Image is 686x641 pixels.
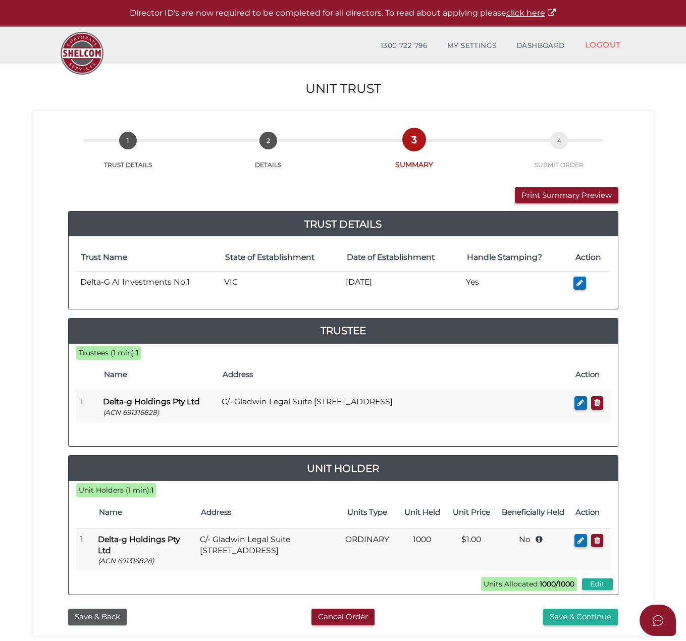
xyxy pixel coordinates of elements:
h4: Beneficially Held [501,508,565,517]
td: Yes [462,271,566,293]
a: Trust Details [69,216,618,232]
td: 1000 [398,528,447,571]
h4: Action [575,370,605,379]
p: (ACN 691316828) [98,556,192,566]
a: 2DETAILS [198,143,338,169]
b: 1000/1000 [540,579,574,589]
span: 2 [259,132,277,149]
button: Cancel Order [311,609,375,625]
td: C/- Gladwin Legal Suite [STREET_ADDRESS] [218,391,570,422]
b: Delta-g Holdings Pty Ltd [103,397,200,406]
b: 1 [136,348,138,357]
td: VIC [220,271,342,293]
td: [DATE] [342,271,462,293]
b: 1 [151,486,153,495]
button: Open asap [640,605,676,636]
span: 4 [550,132,568,149]
h4: Name [104,370,213,379]
td: No [496,528,570,571]
a: 1300 722 796 [371,36,437,56]
th: Action [566,244,610,271]
h4: Name [99,508,191,517]
td: ORDINARY [337,528,398,571]
a: LOGOUT [575,34,631,55]
h4: Address [201,508,332,517]
b: Delta-g Holdings Pty Ltd [98,535,180,555]
td: Delta-G AI Investments No.1 [76,271,220,293]
td: 1 [76,391,99,422]
h4: Action [575,508,605,517]
span: Units Allocated: [481,577,577,591]
p: (ACN 691316828) [103,408,214,417]
a: 3SUMMARY [338,142,490,170]
span: 1 [119,132,137,149]
button: Edit [582,578,613,590]
td: C/- Gladwin Legal Suite [STREET_ADDRESS] [196,528,337,571]
button: Save & Continue [543,609,618,625]
button: Save & Back [68,609,127,625]
th: State of Establishment [220,244,342,271]
h4: Address [223,370,565,379]
a: DASHBOARD [506,36,575,56]
td: 1 [76,528,94,571]
td: $1.00 [447,528,496,571]
th: Handle Stamping? [462,244,566,271]
a: Trustee [69,323,618,339]
th: Date of Establishment [342,244,462,271]
th: Trust Name [76,244,220,271]
a: 4SUBMIT ORDER [490,143,628,169]
span: Unit Holders (1 min): [79,486,151,495]
h4: Units Type [342,508,393,517]
img: Logo [56,27,109,80]
a: 1TRUST DETAILS [58,143,198,169]
button: Print Summary Preview [515,187,618,204]
h4: Unit Held [403,508,442,517]
span: Trustees (1 min): [79,348,136,357]
a: Unit Holder [69,460,618,476]
a: click here [506,8,557,18]
p: Director ID's are now required to be completed for all directors. To read about applying please [25,8,661,19]
h4: Unit Price [452,508,491,517]
span: 3 [405,131,423,148]
a: MY SETTINGS [437,36,507,56]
